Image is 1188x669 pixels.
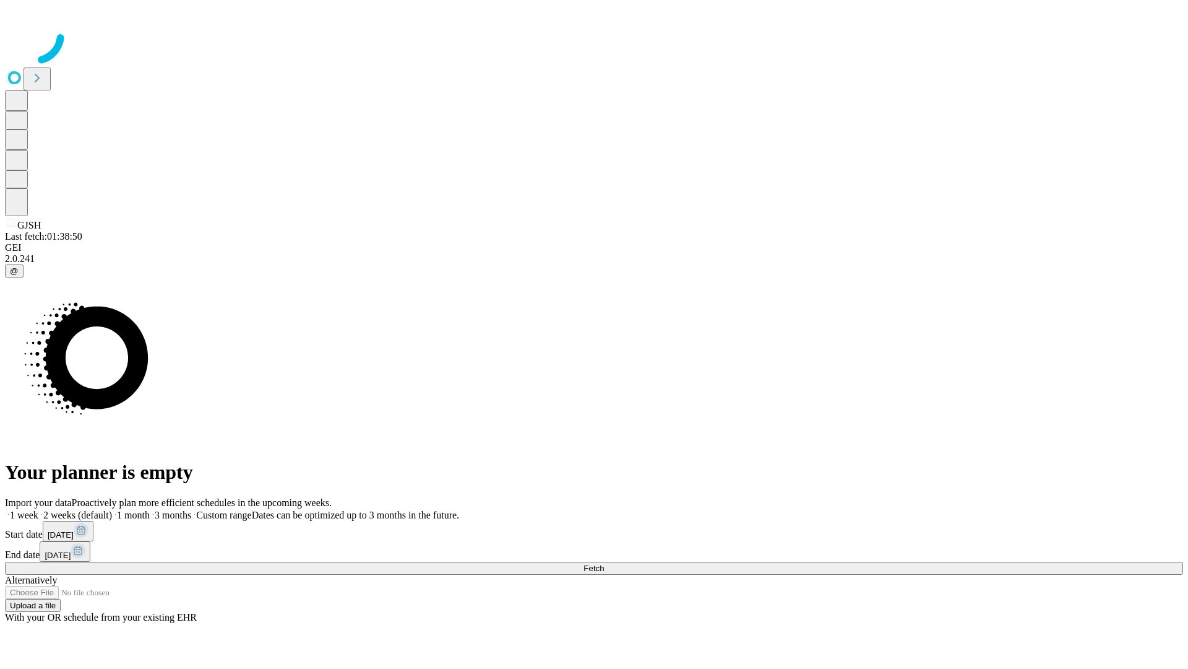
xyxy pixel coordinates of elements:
[5,541,1183,562] div: End date
[5,521,1183,541] div: Start date
[196,510,251,520] span: Custom range
[5,562,1183,575] button: Fetch
[155,510,191,520] span: 3 months
[48,530,74,540] span: [DATE]
[5,612,197,623] span: With your OR schedule from your existing EHR
[45,551,71,560] span: [DATE]
[5,265,24,278] button: @
[5,599,61,612] button: Upload a file
[5,497,72,508] span: Import your data
[5,575,57,585] span: Alternatively
[5,461,1183,484] h1: Your planner is empty
[10,510,38,520] span: 1 week
[43,510,112,520] span: 2 weeks (default)
[252,510,459,520] span: Dates can be optimized up to 3 months in the future.
[10,266,19,276] span: @
[117,510,150,520] span: 1 month
[5,253,1183,265] div: 2.0.241
[40,541,90,562] button: [DATE]
[17,220,41,230] span: GJSH
[43,521,93,541] button: [DATE]
[72,497,332,508] span: Proactively plan more efficient schedules in the upcoming weeks.
[5,242,1183,253] div: GEI
[583,564,604,573] span: Fetch
[5,231,82,242] span: Last fetch: 01:38:50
